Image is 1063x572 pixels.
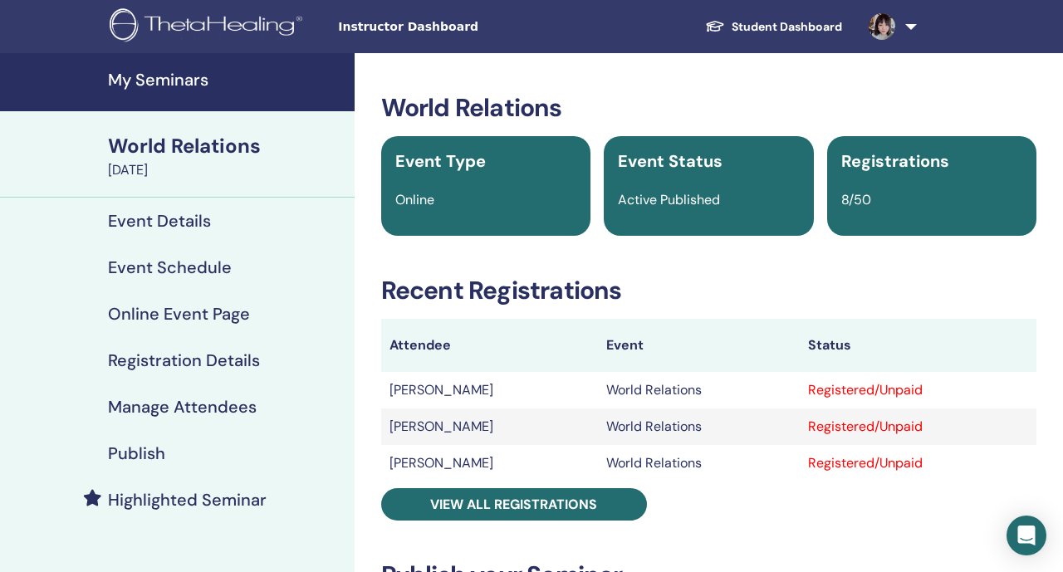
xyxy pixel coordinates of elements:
h4: Event Schedule [108,257,232,277]
td: World Relations [598,445,800,482]
div: [DATE] [108,160,345,180]
div: World Relations [108,132,345,160]
h4: Online Event Page [108,304,250,324]
img: graduation-cap-white.svg [705,19,725,33]
span: Active Published [618,191,720,208]
h4: Highlighted Seminar [108,490,267,510]
h3: World Relations [381,93,1036,123]
div: Registered/Unpaid [808,380,1028,400]
span: Registrations [841,150,949,172]
h4: Event Details [108,211,211,231]
h4: Manage Attendees [108,397,257,417]
span: Event Type [395,150,486,172]
td: World Relations [598,408,800,445]
div: Registered/Unpaid [808,453,1028,473]
td: [PERSON_NAME] [381,445,598,482]
img: logo.png [110,8,308,46]
h4: Publish [108,443,165,463]
div: Registered/Unpaid [808,417,1028,437]
span: Online [395,191,434,208]
span: Instructor Dashboard [338,18,587,36]
td: [PERSON_NAME] [381,372,598,408]
h4: My Seminars [108,70,345,90]
h4: Registration Details [108,350,260,370]
img: default.jpg [869,13,895,40]
td: [PERSON_NAME] [381,408,598,445]
span: Event Status [618,150,723,172]
th: Status [800,319,1036,372]
h3: Recent Registrations [381,276,1036,306]
th: Attendee [381,319,598,372]
a: View all registrations [381,488,647,521]
span: 8/50 [841,191,871,208]
span: View all registrations [430,496,597,513]
a: World Relations[DATE] [98,132,355,180]
div: Open Intercom Messenger [1007,516,1046,555]
th: Event [598,319,800,372]
td: World Relations [598,372,800,408]
a: Student Dashboard [692,12,855,42]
